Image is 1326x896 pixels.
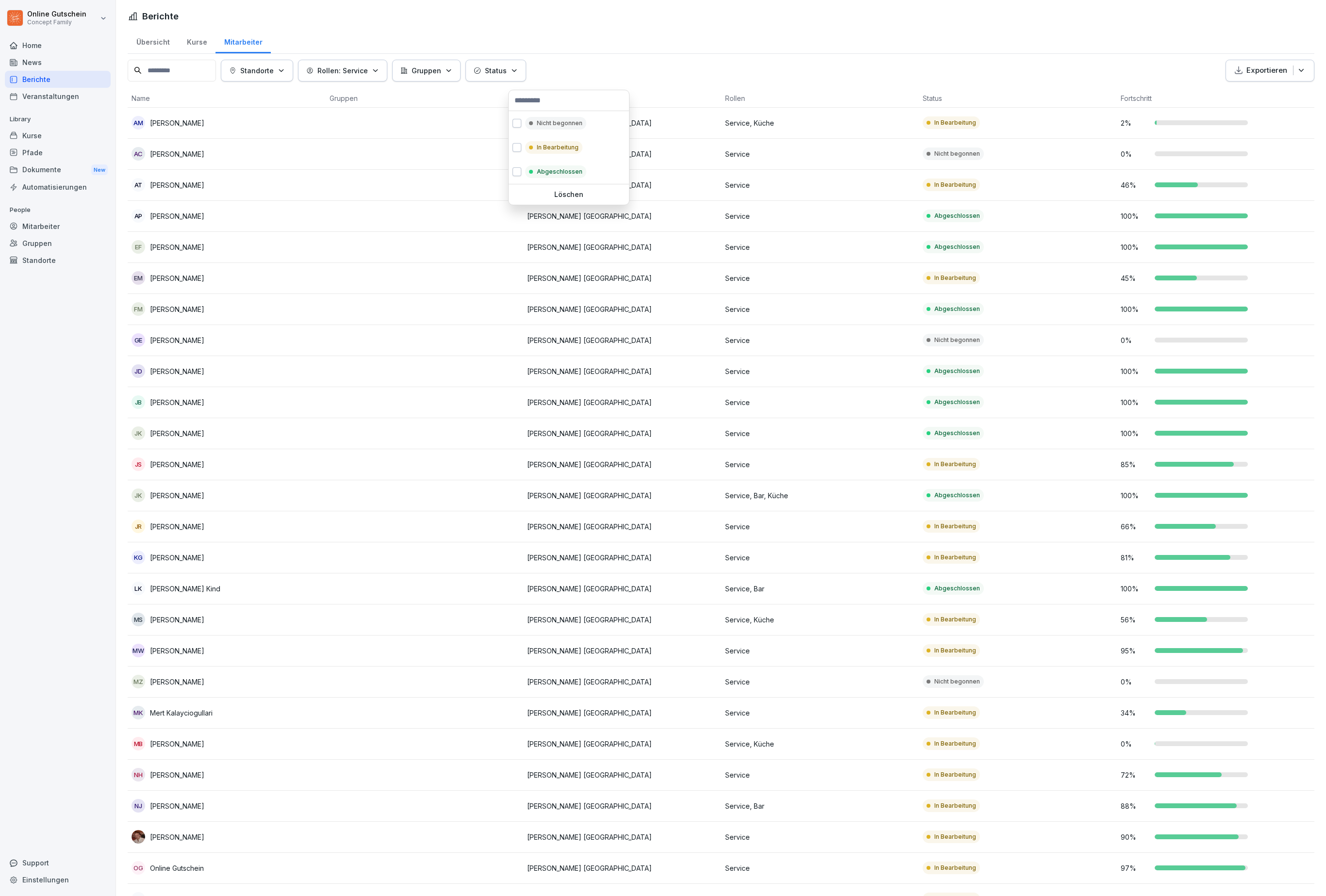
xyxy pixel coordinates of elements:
p: Abgeschlossen [537,167,582,176]
p: Löschen [513,190,625,199]
p: Status [485,65,507,76]
p: Gruppen [412,65,441,76]
p: Standorte [240,65,274,76]
p: Nicht begonnen [537,119,582,128]
p: Exportieren [1246,65,1287,76]
p: Rollen: Service [317,65,368,76]
p: In Bearbeitung [537,143,579,152]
